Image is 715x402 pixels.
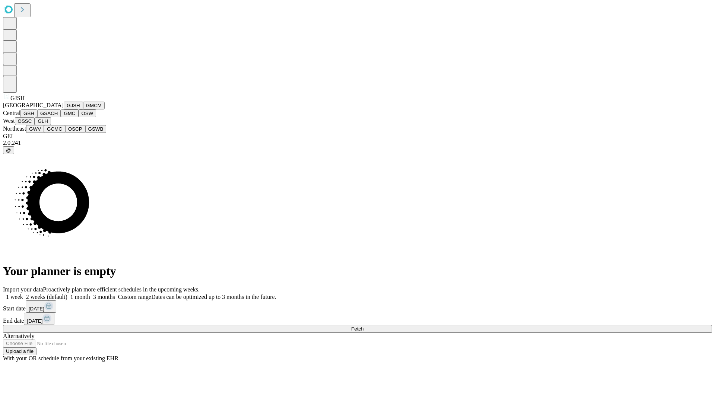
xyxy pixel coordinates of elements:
[64,102,83,109] button: GJSH
[65,125,85,133] button: OSCP
[6,147,11,153] span: @
[35,117,51,125] button: GLH
[3,118,15,124] span: West
[85,125,107,133] button: GSWB
[3,146,14,154] button: @
[93,294,115,300] span: 3 months
[61,109,78,117] button: GMC
[3,313,712,325] div: End date
[24,313,54,325] button: [DATE]
[26,300,56,313] button: [DATE]
[151,294,276,300] span: Dates can be optimized up to 3 months in the future.
[10,95,25,101] span: GJSH
[44,125,65,133] button: GCMC
[118,294,151,300] span: Custom range
[3,140,712,146] div: 2.0.241
[6,294,23,300] span: 1 week
[3,347,36,355] button: Upload a file
[3,110,20,116] span: Central
[15,117,35,125] button: OSSC
[3,264,712,278] h1: Your planner is empty
[3,300,712,313] div: Start date
[27,318,42,324] span: [DATE]
[26,294,67,300] span: 2 weeks (default)
[3,333,34,339] span: Alternatively
[83,102,105,109] button: GMCM
[20,109,37,117] button: GBH
[3,325,712,333] button: Fetch
[3,133,712,140] div: GEI
[37,109,61,117] button: GSACH
[79,109,96,117] button: OSW
[26,125,44,133] button: GWV
[351,326,363,332] span: Fetch
[3,286,43,293] span: Import your data
[70,294,90,300] span: 1 month
[3,125,26,132] span: Northeast
[3,102,64,108] span: [GEOGRAPHIC_DATA]
[3,355,118,361] span: With your OR schedule from your existing EHR
[43,286,200,293] span: Proactively plan more efficient schedules in the upcoming weeks.
[29,306,44,312] span: [DATE]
